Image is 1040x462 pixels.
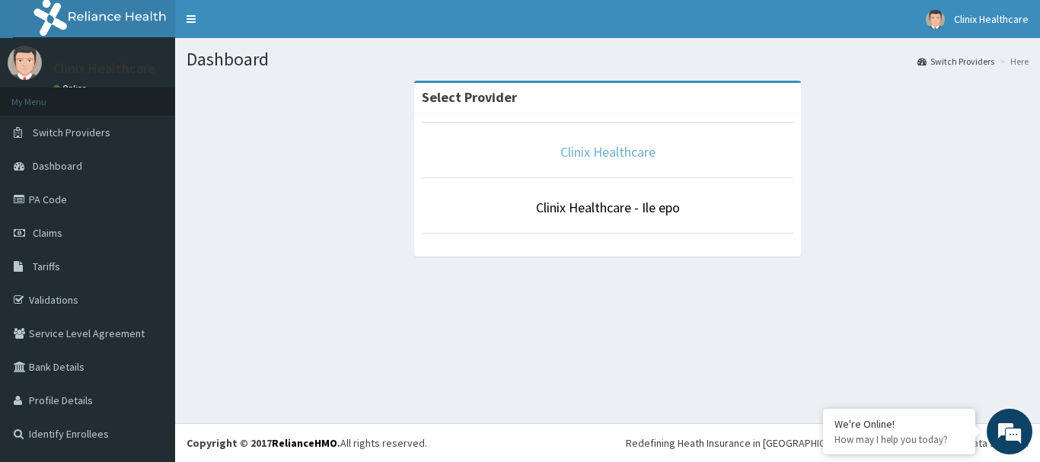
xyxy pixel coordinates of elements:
a: RelianceHMO [272,436,337,450]
h1: Dashboard [187,49,1029,69]
span: Claims [33,226,62,240]
span: Switch Providers [33,126,110,139]
li: Here [996,55,1029,68]
img: d_794563401_company_1708531726252_794563401 [28,76,62,114]
img: User Image [926,10,945,29]
footer: All rights reserved. [175,423,1040,462]
img: User Image [8,46,42,80]
span: Clinix Healthcare [954,12,1029,26]
a: Switch Providers [917,55,994,68]
div: Minimize live chat window [250,8,286,44]
strong: Select Provider [422,88,517,106]
a: Clinix Healthcare [560,143,656,161]
div: Chat with us now [79,85,256,105]
textarea: Type your message and hit 'Enter' [8,304,290,357]
a: Online [53,83,90,94]
p: Clinix Healthcare [53,62,155,75]
div: We're Online! [834,417,964,431]
strong: Copyright © 2017 . [187,436,340,450]
span: Tariffs [33,260,60,273]
p: How may I help you today? [834,433,964,446]
div: Redefining Heath Insurance in [GEOGRAPHIC_DATA] using Telemedicine and Data Science! [626,435,1029,451]
a: Clinix Healthcare - Ile epo [536,199,680,216]
span: Dashboard [33,159,82,173]
span: We're online! [88,135,210,289]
